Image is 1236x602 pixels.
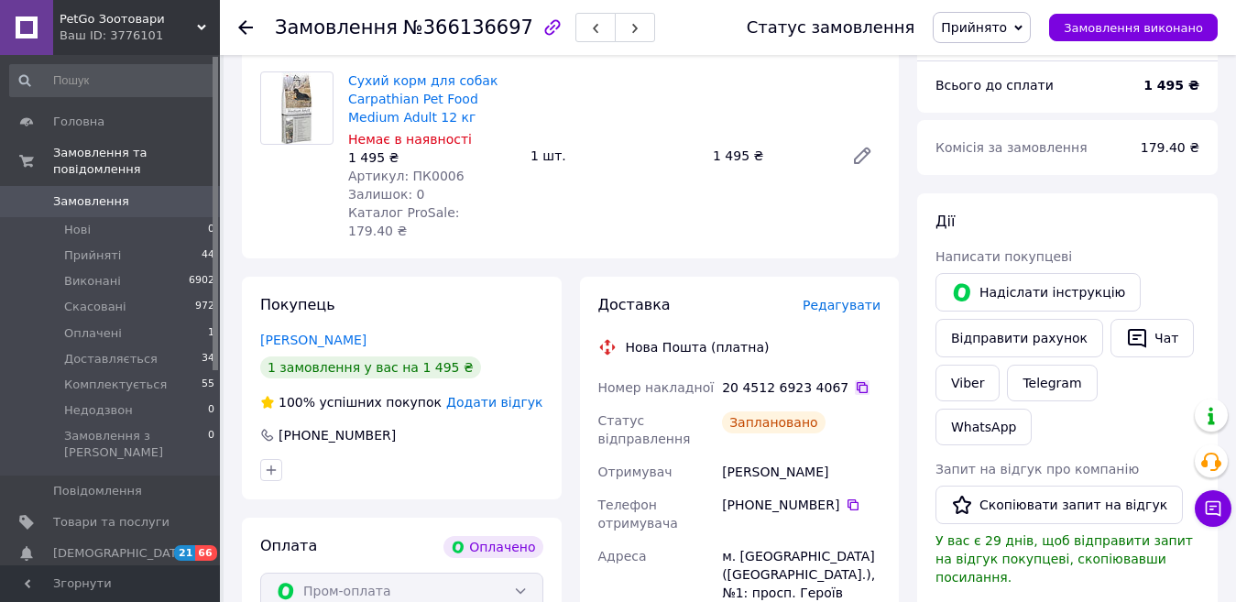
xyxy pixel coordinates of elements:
span: Редагувати [803,298,881,312]
span: У вас є 29 днів, щоб відправити запит на відгук покупцеві, скопіювавши посилання. [935,533,1193,585]
span: Номер накладної [598,380,715,395]
span: Замовлення та повідомлення [53,145,220,178]
span: 0 [208,222,214,238]
a: Сухий корм для собак Carpathian Pet Food Medium Adult 12 кг [348,73,498,125]
div: успішних покупок [260,393,442,411]
span: Повідомлення [53,483,142,499]
span: 100% [279,395,315,410]
div: 1 замовлення у вас на 1 495 ₴ [260,356,481,378]
a: [PERSON_NAME] [260,333,366,347]
span: Доставка [598,296,671,313]
div: 1 495 ₴ [348,148,516,167]
div: [PERSON_NAME] [718,455,884,488]
input: Пошук [9,64,216,97]
span: Каталог ProSale: 179.40 ₴ [348,205,459,238]
button: Замовлення виконано [1049,14,1218,41]
span: Комісія за замовлення [935,140,1088,155]
span: Виконані [64,273,121,290]
span: Залишок: 0 [348,187,425,202]
span: [DEMOGRAPHIC_DATA] [53,545,189,562]
div: [PHONE_NUMBER] [277,426,398,444]
span: Оплачені [64,325,122,342]
span: Скасовані [64,299,126,315]
span: Головна [53,114,104,130]
span: 0 [208,428,214,461]
button: Відправити рахунок [935,319,1103,357]
span: Недодзвон [64,402,133,419]
span: Замовлення [53,193,129,210]
button: Чат з покупцем [1195,490,1231,527]
span: 21 [174,545,195,561]
span: Прийняті [64,247,121,264]
span: 179.40 ₴ [1141,140,1199,155]
span: 0 [208,402,214,419]
span: Оплата [260,537,317,554]
span: Статус відправлення [598,413,691,446]
b: 1 495 ₴ [1143,78,1199,93]
span: 1 [208,325,214,342]
div: Нова Пошта (платна) [621,338,774,356]
a: WhatsApp [935,409,1032,445]
div: Ваш ID: 3776101 [60,27,220,44]
span: Замовлення виконано [1064,21,1203,35]
button: Надіслати інструкцію [935,273,1141,312]
span: Дії [935,213,955,230]
span: Товари та послуги [53,514,170,531]
span: Адреса [598,549,647,564]
span: Всього до сплати [935,78,1054,93]
span: Немає в наявності [348,132,472,147]
span: №366136697 [403,16,533,38]
div: [PHONE_NUMBER] [722,496,881,514]
a: Viber [935,365,1000,401]
span: Телефон отримувача [598,498,678,531]
span: Артикул: ПК0006 [348,169,465,183]
span: 66 [195,545,216,561]
span: Отримувач [598,465,673,479]
div: Оплачено [443,536,542,558]
span: Нові [64,222,91,238]
span: Доставляється [64,351,158,367]
button: Скопіювати запит на відгук [935,486,1183,524]
span: 6902 [189,273,214,290]
span: Запит на відгук про компанію [935,462,1139,476]
button: Чат [1110,319,1194,357]
span: Замовлення [275,16,398,38]
div: 1 495 ₴ [706,143,837,169]
a: Редагувати [844,137,881,174]
span: Замовлення з [PERSON_NAME] [64,428,208,461]
span: 55 [202,377,214,393]
span: 972 [195,299,214,315]
span: Покупець [260,296,335,313]
span: Прийнято [941,20,1007,35]
div: 20 4512 6923 4067 [722,378,881,397]
span: Додати відгук [446,395,542,410]
a: Telegram [1007,365,1097,401]
div: Заплановано [722,411,826,433]
img: Сухий корм для собак Carpathian Pet Food Medium Adult 12 кг [281,72,313,144]
span: 44 [202,247,214,264]
span: Написати покупцеві [935,249,1072,264]
span: Комплектується [64,377,167,393]
span: 34 [202,351,214,367]
span: PetGo Зоотовари [60,11,197,27]
div: Повернутися назад [238,18,253,37]
div: 1 шт. [523,143,706,169]
div: Статус замовлення [747,18,915,37]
